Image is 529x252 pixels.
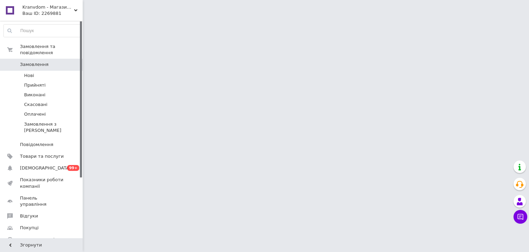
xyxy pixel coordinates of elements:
span: Замовлення [20,61,49,68]
span: [DEMOGRAPHIC_DATA] [20,165,71,171]
span: Панель управління [20,195,64,207]
span: Відгуки [20,213,38,219]
span: Показники роботи компанії [20,177,64,189]
span: Виконані [24,92,45,98]
span: 99+ [67,165,79,171]
span: Каталог ProSale [20,237,57,243]
span: Замовлення та повідомлення [20,43,83,56]
span: Kranvdom - Магазин сантехніки [22,4,74,10]
span: Оплачені [24,111,46,117]
span: Повідомлення [20,142,53,148]
span: Замовлення з [PERSON_NAME] [24,121,81,134]
span: Товари та послуги [20,153,64,159]
span: Скасовані [24,101,48,108]
span: Прийняті [24,82,45,88]
button: Чат з покупцем [514,210,527,224]
span: Покупці [20,225,39,231]
input: Пошук [4,25,81,37]
span: Нові [24,72,34,79]
div: Ваш ID: 2269881 [22,10,83,17]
